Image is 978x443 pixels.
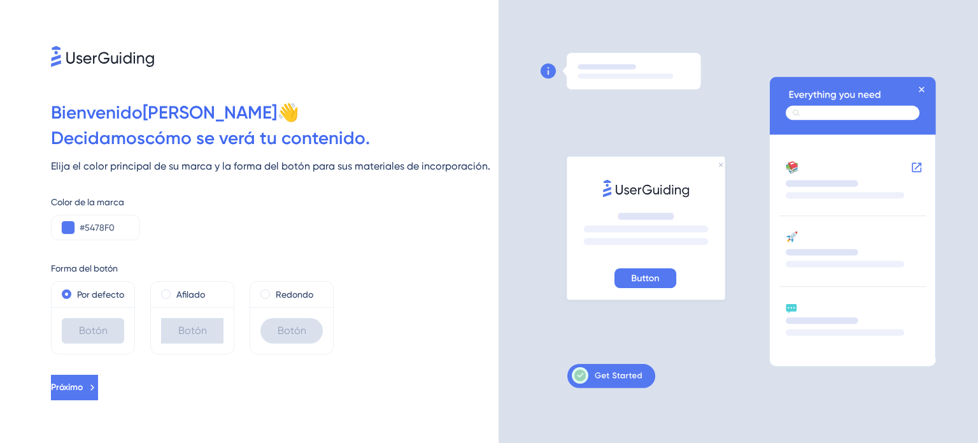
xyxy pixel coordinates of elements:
[277,102,299,123] font: 👋
[276,289,313,300] font: Redondo
[79,324,108,337] font: Botón
[51,263,118,273] font: Forma del botón
[365,127,370,149] font: .
[51,160,490,172] font: Elija el color principal de su marca y la forma del botón para sus materiales de incorporación.
[51,382,83,393] font: Próximo
[178,324,207,337] font: Botón
[278,324,306,337] font: Botón
[143,102,277,123] font: [PERSON_NAME]
[77,289,124,300] font: Por defecto
[51,102,143,123] font: Bienvenido
[51,127,145,149] font: Decidamos
[51,375,98,400] button: Próximo
[145,127,365,149] font: cómo se verá tu contenido
[51,197,124,207] font: Color de la marca
[176,289,205,300] font: Afilado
